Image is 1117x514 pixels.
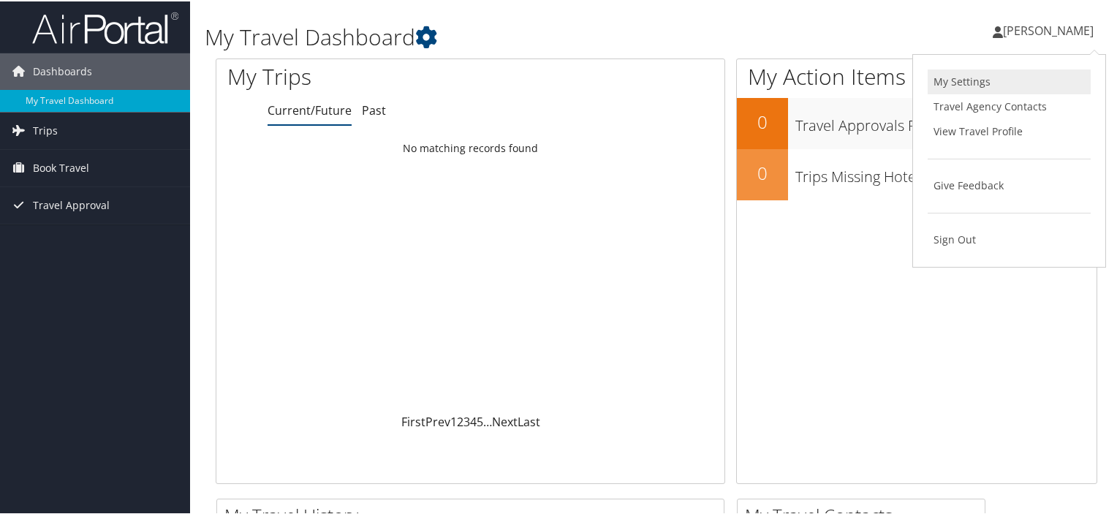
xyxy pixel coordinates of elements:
[737,148,1097,199] a: 0Trips Missing Hotels
[33,186,110,222] span: Travel Approval
[477,412,483,428] a: 5
[737,159,788,184] h2: 0
[33,111,58,148] span: Trips
[928,118,1091,143] a: View Travel Profile
[470,412,477,428] a: 4
[32,10,178,44] img: airportal-logo.png
[463,412,470,428] a: 3
[928,68,1091,93] a: My Settings
[205,20,807,51] h1: My Travel Dashboard
[33,52,92,88] span: Dashboards
[362,101,386,117] a: Past
[928,226,1091,251] a: Sign Out
[993,7,1108,51] a: [PERSON_NAME]
[737,60,1097,91] h1: My Action Items
[795,158,1097,186] h3: Trips Missing Hotels
[216,134,724,160] td: No matching records found
[483,412,492,428] span: …
[450,412,457,428] a: 1
[227,60,502,91] h1: My Trips
[1003,21,1094,37] span: [PERSON_NAME]
[928,93,1091,118] a: Travel Agency Contacts
[268,101,352,117] a: Current/Future
[425,412,450,428] a: Prev
[33,148,89,185] span: Book Travel
[795,107,1097,135] h3: Travel Approvals Pending (Advisor Booked)
[928,172,1091,197] a: Give Feedback
[457,412,463,428] a: 2
[737,97,1097,148] a: 0Travel Approvals Pending (Advisor Booked)
[737,108,788,133] h2: 0
[492,412,518,428] a: Next
[401,412,425,428] a: First
[518,412,540,428] a: Last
